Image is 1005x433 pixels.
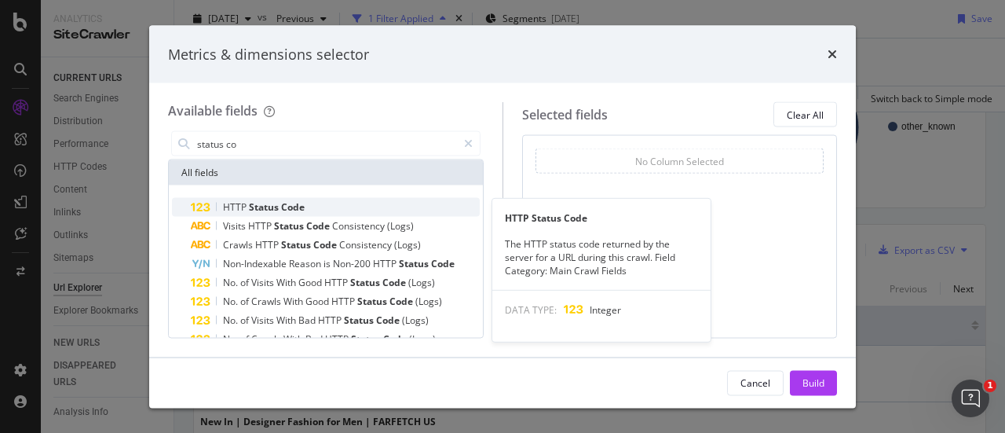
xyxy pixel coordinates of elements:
span: Good [305,295,331,308]
span: Code [382,276,408,289]
span: of [240,276,251,289]
span: Crawls [223,238,255,251]
div: No Column Selected [635,154,724,167]
span: No. [223,314,240,327]
span: Code [313,238,339,251]
div: All fields [169,160,483,185]
span: Crawls [251,295,283,308]
span: Status [350,276,382,289]
span: (Logs) [408,276,435,289]
span: Visits [223,219,248,233]
div: times [828,44,837,64]
span: Non-200 [333,257,373,270]
span: HTTP [223,200,249,214]
span: Integer [590,303,621,317]
span: HTTP [255,238,281,251]
div: Clear All [787,108,824,121]
span: With [276,276,298,289]
div: HTTP Status Code [492,211,711,224]
span: HTTP [248,219,274,233]
div: The HTTP status code returned by the server for a URL during this crawl. Field Category: Main Cra... [492,237,711,277]
span: With [276,314,298,327]
span: No. [223,295,240,308]
span: Code [376,314,402,327]
span: 1 [984,380,996,392]
span: Status [274,219,306,233]
div: Build [802,376,824,389]
span: HTTP [324,276,350,289]
button: Cancel [727,370,784,395]
span: Code [281,200,305,214]
div: Cancel [740,376,770,389]
span: Status [249,200,281,214]
span: DATA TYPE: [505,303,557,317]
span: Reason [289,257,323,270]
span: (Logs) [387,219,414,233]
span: Code [306,219,332,233]
span: HTTP [331,295,357,308]
span: Good [298,276,324,289]
span: Consistency [339,238,394,251]
span: of [240,295,251,308]
div: Available fields [168,102,258,119]
div: Metrics & dimensions selector [168,44,369,64]
span: of [240,314,251,327]
span: Status [281,238,313,251]
span: Status [399,257,431,270]
span: Status [344,314,376,327]
iframe: Intercom live chat [952,380,989,417]
span: Bad [298,314,318,327]
button: Clear All [773,102,837,127]
span: (Logs) [415,295,442,308]
span: is [323,257,333,270]
div: modal [149,25,856,408]
span: Visits [251,276,276,289]
span: Code [389,295,415,308]
span: Visits [251,314,276,327]
input: Search by field name [196,132,457,156]
span: (Logs) [394,238,421,251]
span: With [283,295,305,308]
div: Selected fields [522,105,608,123]
span: (Logs) [402,314,429,327]
span: Consistency [332,219,387,233]
button: Build [790,370,837,395]
span: Non-Indexable [223,257,289,270]
span: Status [357,295,389,308]
span: HTTP [373,257,399,270]
span: No. [223,276,240,289]
span: HTTP [318,314,344,327]
span: Code [431,257,455,270]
